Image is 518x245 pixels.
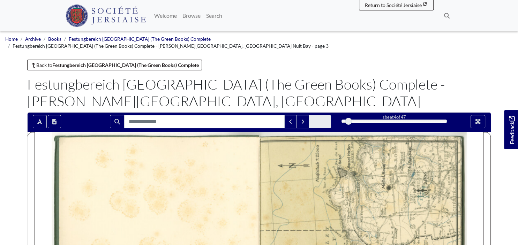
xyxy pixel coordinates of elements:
[341,114,447,121] div: sheet of 47
[284,115,297,128] button: Previous Match
[27,60,202,70] a: Back toFestungbereich [GEOGRAPHIC_DATA] (The Green Books) Complete
[48,36,61,42] a: Books
[504,110,518,149] a: Would you like to provide feedback?
[48,115,61,128] button: Open transcription window
[27,76,491,109] h1: Festungbereich [GEOGRAPHIC_DATA] (The Green Books) Complete - [PERSON_NAME][GEOGRAPHIC_DATA], [GE...
[52,62,199,68] strong: Festungbereich [GEOGRAPHIC_DATA] (The Green Books) Complete
[508,116,516,144] span: Feedback
[25,36,41,42] a: Archive
[69,36,211,42] a: Festungbereich [GEOGRAPHIC_DATA] (The Green Books) Complete
[203,9,225,23] a: Search
[151,9,180,23] a: Welcome
[13,43,329,49] span: Festungbereich [GEOGRAPHIC_DATA] (The Green Books) Complete - [PERSON_NAME][GEOGRAPHIC_DATA], [GE...
[5,36,18,42] a: Home
[365,2,422,8] span: Return to Société Jersiaise
[124,115,285,128] input: Search for
[110,115,125,128] button: Search
[66,5,146,27] img: Société Jersiaise
[33,115,47,128] button: Toggle text selection (Alt+T)
[66,3,146,29] a: Société Jersiaise logo
[180,9,203,23] a: Browse
[394,114,396,120] span: 4
[296,115,309,128] button: Next Match
[471,115,485,128] button: Full screen mode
